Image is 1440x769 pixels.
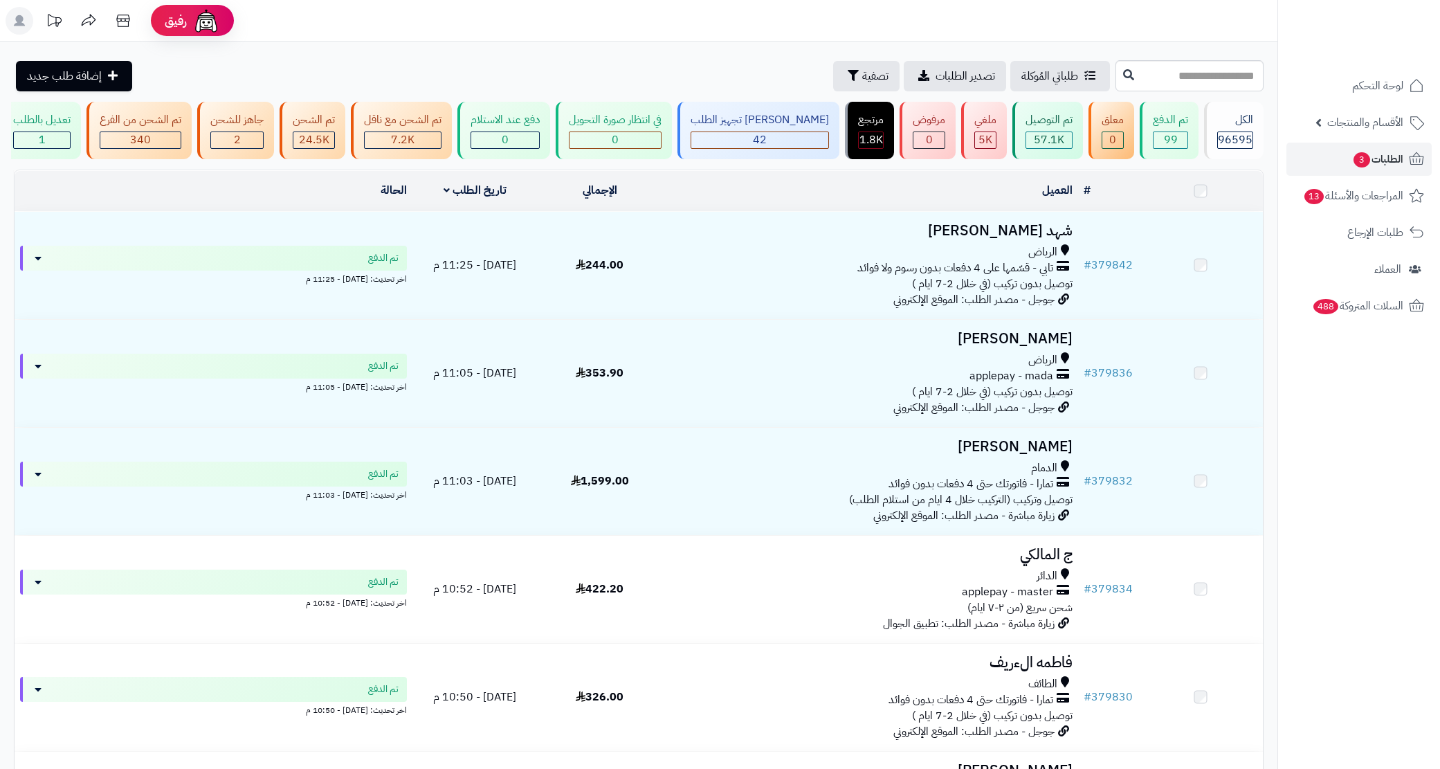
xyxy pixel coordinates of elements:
[571,473,629,489] span: 1,599.00
[299,132,329,148] span: 24.5K
[433,473,516,489] span: [DATE] - 11:03 م
[1353,152,1371,168] span: 3
[368,467,399,481] span: تم الدفع
[1164,132,1178,148] span: 99
[857,260,1053,276] span: تابي - قسّمها على 4 دفعات بدون رسوم ولا فوائد
[974,112,996,128] div: ملغي
[234,132,241,148] span: 2
[1217,112,1253,128] div: الكل
[433,365,516,381] span: [DATE] - 11:05 م
[1084,581,1133,597] a: #379834
[502,132,509,148] span: 0
[1084,365,1091,381] span: #
[1327,113,1403,132] span: الأقسام والمنتجات
[576,689,623,705] span: 326.00
[904,61,1006,91] a: تصدير الطلبات
[668,331,1073,347] h3: [PERSON_NAME]
[862,68,888,84] span: تصفية
[753,132,767,148] span: 42
[1084,689,1133,705] a: #379830
[1352,150,1403,169] span: الطلبات
[833,61,900,91] button: تصفية
[1286,289,1432,323] a: السلات المتروكة488
[978,132,992,148] span: 5K
[100,132,181,148] div: 340
[668,547,1073,563] h3: ج المالكي
[1102,112,1124,128] div: معلق
[967,599,1073,616] span: شحن سريع (من ٢-٧ ايام)
[913,112,945,128] div: مرفوض
[1084,473,1133,489] a: #379832
[1109,132,1116,148] span: 0
[1346,10,1427,39] img: logo-2.png
[1304,188,1324,205] span: 13
[293,132,334,148] div: 24540
[576,365,623,381] span: 353.90
[368,682,399,696] span: تم الدفع
[1286,216,1432,249] a: طلبات الإرجاع
[1137,102,1201,159] a: تم الدفع 99
[1286,179,1432,212] a: المراجعات والأسئلة13
[368,251,399,265] span: تم الدفع
[576,257,623,273] span: 244.00
[569,132,661,148] div: 0
[1352,76,1403,96] span: لوحة التحكم
[368,575,399,589] span: تم الدفع
[20,487,407,501] div: اخر تحديث: [DATE] - 11:03 م
[433,689,516,705] span: [DATE] - 10:50 م
[39,132,46,148] span: 1
[1374,260,1401,279] span: العملاء
[368,359,399,373] span: تم الدفع
[1028,244,1057,260] span: الرياض
[859,132,883,148] span: 1.8K
[211,132,263,148] div: 2
[913,132,945,148] div: 0
[20,595,407,609] div: اخر تحديث: [DATE] - 10:52 م
[569,112,662,128] div: في انتظار صورة التحويل
[1026,112,1073,128] div: تم التوصيل
[433,257,516,273] span: [DATE] - 11:25 م
[364,112,441,128] div: تم الشحن مع ناقل
[859,132,883,148] div: 1845
[668,655,1073,671] h3: فاطمه الءريف
[897,102,958,159] a: مرفوض 0
[1201,102,1266,159] a: الكل96595
[849,491,1073,508] span: توصيل وتركيب (التركيب خلال 4 ايام من استلام الطلب)
[553,102,675,159] a: في انتظار صورة التحويل 0
[1286,253,1432,286] a: العملاء
[444,182,507,199] a: تاريخ الطلب
[20,271,407,285] div: اخر تحديث: [DATE] - 11:25 م
[1084,182,1091,199] a: #
[16,61,132,91] a: إضافة طلب جديد
[20,702,407,716] div: اخر تحديث: [DATE] - 10:50 م
[1153,112,1188,128] div: تم الدفع
[873,507,1055,524] span: زيارة مباشرة - مصدر الطلب: الموقع الإلكتروني
[1026,132,1072,148] div: 57050
[962,584,1053,600] span: applepay - master
[936,68,995,84] span: تصدير الطلبات
[210,112,264,128] div: جاهز للشحن
[1010,61,1110,91] a: طلباتي المُوكلة
[194,102,277,159] a: جاهز للشحن 2
[37,7,71,38] a: تحديثات المنصة
[1303,186,1403,206] span: المراجعات والأسئلة
[365,132,441,148] div: 7222
[455,102,553,159] a: دفع عند الاستلام 0
[165,12,187,29] span: رفيق
[668,439,1073,455] h3: [PERSON_NAME]
[100,112,181,128] div: تم الشحن من الفرع
[583,182,617,199] a: الإجمالي
[668,223,1073,239] h3: شهد [PERSON_NAME]
[612,132,619,148] span: 0
[1102,132,1123,148] div: 0
[691,112,829,128] div: [PERSON_NAME] تجهيز الطلب
[1028,676,1057,692] span: الطائف
[471,112,540,128] div: دفع عند الاستلام
[14,132,70,148] div: 1
[1010,102,1086,159] a: تم التوصيل 57.1K
[969,368,1053,384] span: applepay - mada
[1084,473,1091,489] span: #
[975,132,996,148] div: 4998
[912,383,1073,400] span: توصيل بدون تركيب (في خلال 2-7 ايام )
[926,132,933,148] span: 0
